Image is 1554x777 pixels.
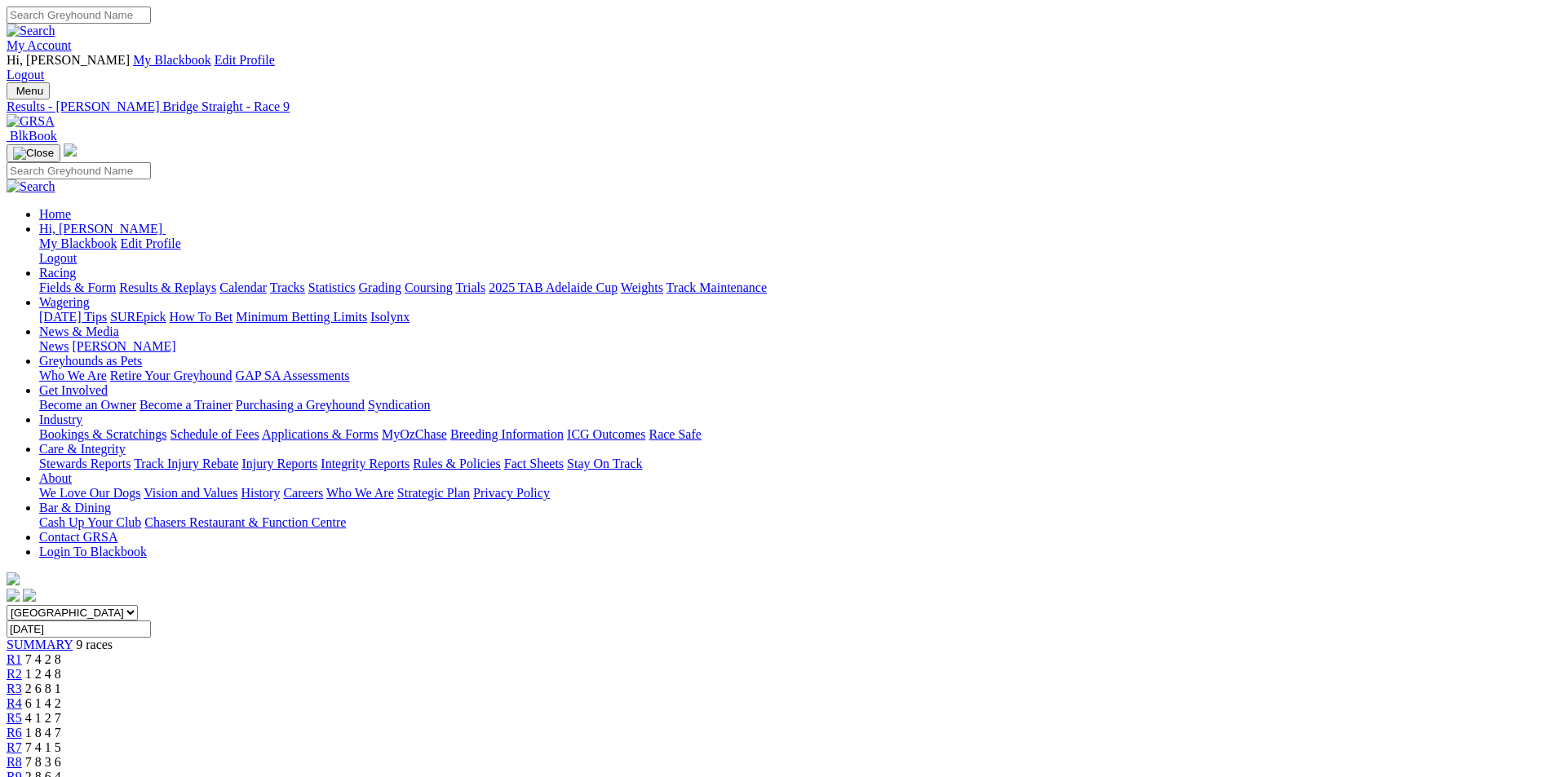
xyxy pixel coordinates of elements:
[241,486,280,500] a: History
[39,280,1547,295] div: Racing
[473,486,550,500] a: Privacy Policy
[567,427,645,441] a: ICG Outcomes
[39,398,1547,413] div: Get Involved
[504,457,564,470] a: Fact Sheets
[7,53,130,67] span: Hi, [PERSON_NAME]
[7,53,1547,82] div: My Account
[13,147,54,160] img: Close
[39,398,136,412] a: Become an Owner
[489,280,618,294] a: 2025 TAB Adelaide Cup
[7,572,20,585] img: logo-grsa-white.png
[283,486,323,500] a: Careers
[25,755,61,769] span: 7 8 3 6
[382,427,447,441] a: MyOzChase
[110,369,232,382] a: Retire Your Greyhound
[7,726,22,739] a: R6
[170,310,233,324] a: How To Bet
[270,280,305,294] a: Tracks
[139,398,232,412] a: Become a Trainer
[7,740,22,754] a: R7
[7,755,22,769] a: R8
[133,53,211,67] a: My Blackbook
[39,266,76,280] a: Racing
[39,369,1547,383] div: Greyhounds as Pets
[621,280,663,294] a: Weights
[450,427,564,441] a: Breeding Information
[326,486,394,500] a: Who We Are
[25,682,61,695] span: 2 6 8 1
[7,144,60,162] button: Toggle navigation
[455,280,485,294] a: Trials
[7,24,55,38] img: Search
[121,236,181,250] a: Edit Profile
[10,129,57,143] span: BlkBook
[39,486,1547,501] div: About
[144,486,237,500] a: Vision and Values
[7,38,72,52] a: My Account
[7,682,22,695] a: R3
[39,427,1547,442] div: Industry
[7,179,55,194] img: Search
[23,589,36,602] img: twitter.svg
[119,280,216,294] a: Results & Replays
[39,236,1547,266] div: Hi, [PERSON_NAME]
[7,589,20,602] img: facebook.svg
[72,339,175,353] a: [PERSON_NAME]
[7,652,22,666] a: R1
[16,85,43,97] span: Menu
[25,667,61,681] span: 1 2 4 8
[215,53,275,67] a: Edit Profile
[7,696,22,710] a: R4
[39,457,131,470] a: Stewards Reports
[7,68,44,82] a: Logout
[25,726,61,739] span: 1 8 4 7
[39,501,111,514] a: Bar & Dining
[39,207,71,221] a: Home
[7,82,50,99] button: Toggle navigation
[25,652,61,666] span: 7 4 2 8
[39,471,72,485] a: About
[76,638,113,651] span: 9 races
[7,99,1547,114] a: Results - [PERSON_NAME] Bridge Straight - Race 9
[262,427,379,441] a: Applications & Forms
[39,222,166,236] a: Hi, [PERSON_NAME]
[39,427,166,441] a: Bookings & Scratchings
[39,530,117,544] a: Contact GRSA
[39,339,69,353] a: News
[7,7,151,24] input: Search
[241,457,317,470] a: Injury Reports
[236,398,365,412] a: Purchasing a Greyhound
[134,457,238,470] a: Track Injury Rebate
[39,545,147,558] a: Login To Blackbook
[7,114,55,129] img: GRSA
[64,143,77,157] img: logo-grsa-white.png
[321,457,410,470] a: Integrity Reports
[7,129,57,143] a: BlkBook
[359,280,401,294] a: Grading
[39,413,82,426] a: Industry
[39,486,140,500] a: We Love Our Dogs
[39,310,107,324] a: [DATE] Tips
[405,280,453,294] a: Coursing
[144,515,346,529] a: Chasers Restaurant & Function Centre
[649,427,701,441] a: Race Safe
[39,383,108,397] a: Get Involved
[666,280,767,294] a: Track Maintenance
[567,457,642,470] a: Stay On Track
[7,620,151,638] input: Select date
[7,711,22,725] a: R5
[39,354,142,368] a: Greyhounds as Pets
[7,667,22,681] a: R2
[39,310,1547,324] div: Wagering
[39,339,1547,354] div: News & Media
[39,515,1547,530] div: Bar & Dining
[39,369,107,382] a: Who We Are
